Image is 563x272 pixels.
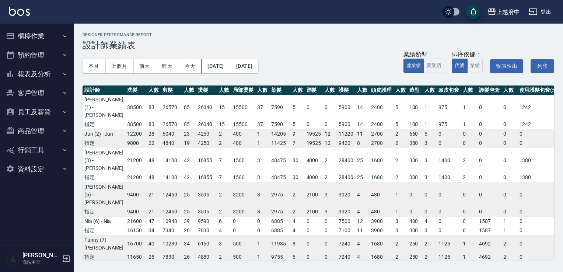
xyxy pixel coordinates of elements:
[323,129,337,139] td: 12
[161,148,182,173] td: 14100
[501,139,518,148] td: 0
[305,182,323,207] td: 2100
[305,139,323,148] td: 19525
[182,129,196,139] td: 23
[83,148,125,173] td: [PERSON_NAME] (3) - [PERSON_NAME]
[231,120,255,129] td: 15500
[323,95,337,120] td: 0
[291,148,305,173] td: 30
[269,139,291,148] td: 11425
[337,86,355,95] th: 護髮
[269,216,291,226] td: 6885
[355,148,369,173] td: 25
[437,139,461,148] td: 0
[461,86,477,95] th: 人數
[202,59,230,73] button: [DATE]
[323,226,337,236] td: 0
[355,207,369,217] td: 4
[323,86,337,95] th: 人數
[305,120,323,129] td: 0
[83,40,554,50] h3: 設計師業績表
[408,207,423,217] td: 0
[83,182,125,207] td: [PERSON_NAME] (5) - [PERSON_NAME]
[423,120,437,129] td: 1
[231,148,255,173] td: 1500
[437,216,461,226] td: 0
[269,95,291,120] td: 7590
[83,86,125,95] th: 設計師
[125,95,147,120] td: 38500
[161,216,182,226] td: 10940
[452,51,483,59] div: 排序依據：
[369,95,394,120] td: 2400
[369,207,394,217] td: 480
[394,207,408,217] td: 1
[161,86,182,95] th: 剪髮
[83,129,125,139] td: Jun (2) - Jun
[394,129,408,139] td: 2
[437,226,461,236] td: 0
[269,86,291,95] th: 染髮
[437,120,461,129] td: 975
[161,226,182,236] td: 7340
[83,139,125,148] td: 指定
[369,182,394,207] td: 480
[83,235,125,252] td: Fanny (7) - [PERSON_NAME]
[501,86,518,95] th: 人數
[323,148,337,173] td: 2
[182,86,196,95] th: 人數
[255,216,269,226] td: 0
[461,129,477,139] td: 0
[147,95,161,120] td: 83
[196,207,217,217] td: 3595
[217,120,231,129] td: 15
[269,182,291,207] td: 2975
[83,32,554,37] h2: Designer Performance Report
[147,216,161,226] td: 47
[423,129,437,139] td: 5
[196,95,217,120] td: 26040
[269,148,291,173] td: 48475
[182,95,196,120] td: 85
[3,46,71,65] button: 預約管理
[408,182,423,207] td: 0
[369,173,394,182] td: 1680
[477,120,501,129] td: 0
[437,207,461,217] td: 0
[337,182,355,207] td: 3920
[291,86,305,95] th: 人數
[337,120,355,129] td: 5900
[355,226,369,236] td: 11
[133,59,156,73] button: 前天
[394,226,408,236] td: 3
[423,95,437,120] td: 1
[105,59,133,73] button: 上個月
[369,120,394,129] td: 2400
[147,148,161,173] td: 48
[182,173,196,182] td: 42
[437,129,461,139] td: 0
[217,148,231,173] td: 7
[423,139,437,148] td: 3
[182,207,196,217] td: 25
[461,95,477,120] td: 1
[161,207,182,217] td: 12450
[196,129,217,139] td: 4250
[291,216,305,226] td: 4
[461,226,477,236] td: 0
[305,148,323,173] td: 4000
[125,86,147,95] th: 洗髮
[217,129,231,139] td: 2
[147,139,161,148] td: 22
[369,129,394,139] td: 2700
[269,173,291,182] td: 48475
[147,86,161,95] th: 人數
[3,27,71,46] button: 櫃檯作業
[255,129,269,139] td: 1
[255,226,269,236] td: 0
[423,182,437,207] td: 0
[83,95,125,120] td: [PERSON_NAME] (1) - [PERSON_NAME]
[466,4,481,19] button: save
[147,235,161,252] td: 40
[9,7,30,16] img: Logo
